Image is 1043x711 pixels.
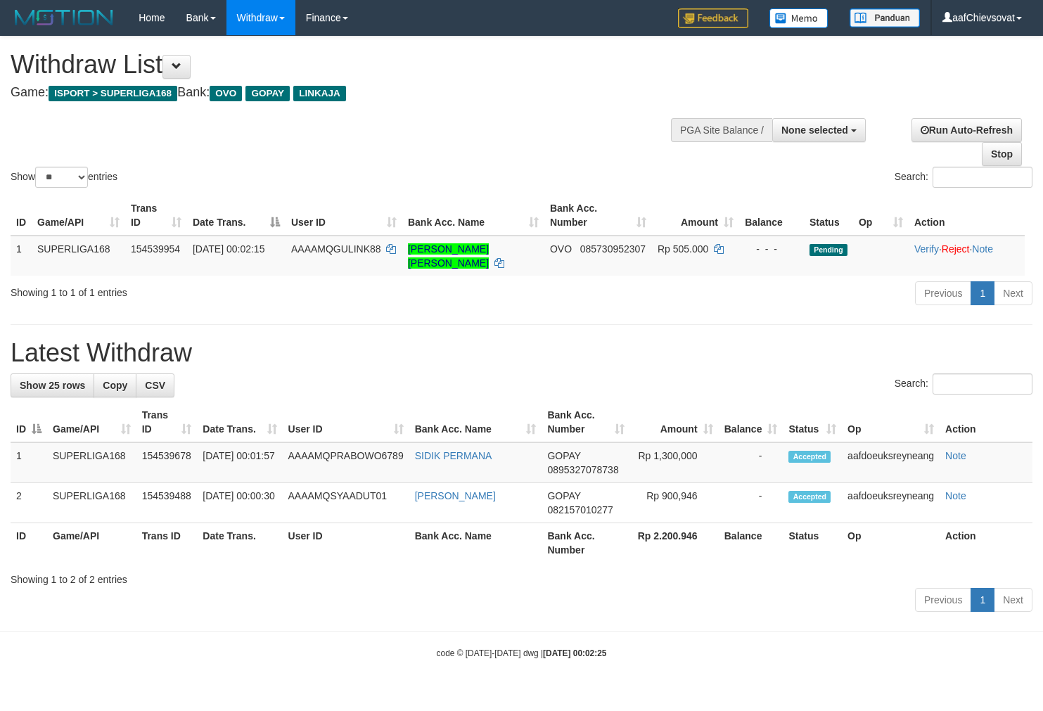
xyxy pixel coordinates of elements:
span: 154539954 [131,243,180,255]
a: 1 [971,588,994,612]
span: Accepted [788,451,831,463]
a: Reject [942,243,970,255]
a: SIDIK PERMANA [415,450,492,461]
a: CSV [136,373,174,397]
th: Amount: activate to sort column ascending [630,402,719,442]
input: Search: [933,373,1032,395]
th: Game/API: activate to sort column ascending [47,402,136,442]
th: Status [783,523,842,563]
a: Next [994,588,1032,612]
th: Action [909,196,1025,236]
th: User ID: activate to sort column ascending [286,196,402,236]
td: 1 [11,236,32,276]
a: Note [945,490,966,501]
td: Rp 900,946 [630,483,719,523]
small: code © [DATE]-[DATE] dwg | [437,648,607,658]
span: GOPAY [245,86,290,101]
span: Copy [103,380,127,391]
a: Next [994,281,1032,305]
td: SUPERLIGA168 [47,483,136,523]
span: OVO [550,243,572,255]
th: Date Trans.: activate to sort column descending [187,196,286,236]
span: ISPORT > SUPERLIGA168 [49,86,177,101]
th: Rp 2.200.946 [630,523,719,563]
h1: Latest Withdraw [11,339,1032,367]
th: Game/API: activate to sort column ascending [32,196,125,236]
span: Rp 505.000 [658,243,708,255]
th: Trans ID: activate to sort column ascending [125,196,187,236]
a: Note [972,243,993,255]
td: SUPERLIGA168 [32,236,125,276]
div: PGA Site Balance / [671,118,772,142]
th: Bank Acc. Name: activate to sort column ascending [402,196,544,236]
img: Button%20Memo.svg [769,8,828,28]
span: Show 25 rows [20,380,85,391]
td: 1 [11,442,47,483]
td: [DATE] 00:00:30 [197,483,282,523]
span: CSV [145,380,165,391]
td: - [719,442,783,483]
th: Bank Acc. Number: activate to sort column ascending [542,402,629,442]
span: None selected [781,124,848,136]
th: Action [940,523,1032,563]
a: Show 25 rows [11,373,94,397]
a: Previous [915,588,971,612]
th: Bank Acc. Number [542,523,629,563]
strong: [DATE] 00:02:25 [543,648,606,658]
span: Pending [810,244,847,256]
td: SUPERLIGA168 [47,442,136,483]
th: Trans ID: activate to sort column ascending [136,402,198,442]
td: Rp 1,300,000 [630,442,719,483]
th: Bank Acc. Name [409,523,542,563]
span: GOPAY [547,490,580,501]
td: AAAAMQSYAADUT01 [283,483,409,523]
div: Showing 1 to 2 of 2 entries [11,567,1032,587]
th: ID [11,196,32,236]
img: panduan.png [850,8,920,27]
th: Game/API [47,523,136,563]
td: 2 [11,483,47,523]
th: Balance [719,523,783,563]
th: Bank Acc. Name: activate to sort column ascending [409,402,542,442]
th: Op: activate to sort column ascending [842,402,940,442]
img: Feedback.jpg [678,8,748,28]
a: Copy [94,373,136,397]
label: Search: [895,373,1032,395]
a: [PERSON_NAME] [415,490,496,501]
a: [PERSON_NAME] [PERSON_NAME] [408,243,489,269]
th: User ID [283,523,409,563]
span: OVO [210,86,242,101]
th: ID [11,523,47,563]
th: Balance: activate to sort column ascending [719,402,783,442]
td: aafdoeuksreyneang [842,483,940,523]
th: Status [804,196,853,236]
th: Bank Acc. Number: activate to sort column ascending [544,196,652,236]
span: LINKAJA [293,86,346,101]
label: Search: [895,167,1032,188]
span: AAAAMQGULINK88 [291,243,381,255]
th: ID: activate to sort column descending [11,402,47,442]
th: Status: activate to sort column ascending [783,402,842,442]
a: Note [945,450,966,461]
th: Trans ID [136,523,198,563]
label: Show entries [11,167,117,188]
span: GOPAY [547,450,580,461]
th: Date Trans. [197,523,282,563]
input: Search: [933,167,1032,188]
span: Accepted [788,491,831,503]
td: 154539488 [136,483,198,523]
th: Action [940,402,1032,442]
th: Balance [739,196,804,236]
th: User ID: activate to sort column ascending [283,402,409,442]
th: Date Trans.: activate to sort column ascending [197,402,282,442]
a: Run Auto-Refresh [911,118,1022,142]
th: Amount: activate to sort column ascending [652,196,739,236]
span: Copy 085730952307 to clipboard [580,243,646,255]
td: · · [909,236,1025,276]
span: Copy 0895327078738 to clipboard [547,464,618,475]
button: None selected [772,118,866,142]
a: Stop [982,142,1022,166]
a: Verify [914,243,939,255]
span: Copy 082157010277 to clipboard [547,504,613,515]
th: Op [842,523,940,563]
